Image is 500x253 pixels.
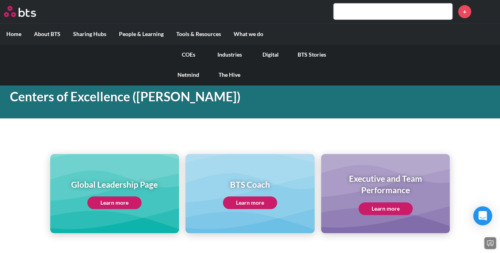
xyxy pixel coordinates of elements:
label: People & Learning [113,24,170,44]
h1: Global Leadership Page [71,179,158,190]
a: Learn more [223,196,277,209]
label: What we do [227,24,270,44]
label: Sharing Hubs [67,24,113,44]
img: Lance Wilke [477,2,496,21]
a: Learn more [87,196,142,209]
a: + [458,5,471,18]
a: Profile [477,2,496,21]
div: Open Intercom Messenger [473,206,492,225]
label: About BTS [28,24,67,44]
h1: Executive and Team Performance [326,173,445,196]
h1: BTS Coach [223,179,277,190]
img: BTS Logo [4,6,36,17]
h1: Centers of Excellence ([PERSON_NAME]) [10,88,346,106]
a: Learn more [358,202,413,215]
a: Go home [4,6,51,17]
label: Tools & Resources [170,24,227,44]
